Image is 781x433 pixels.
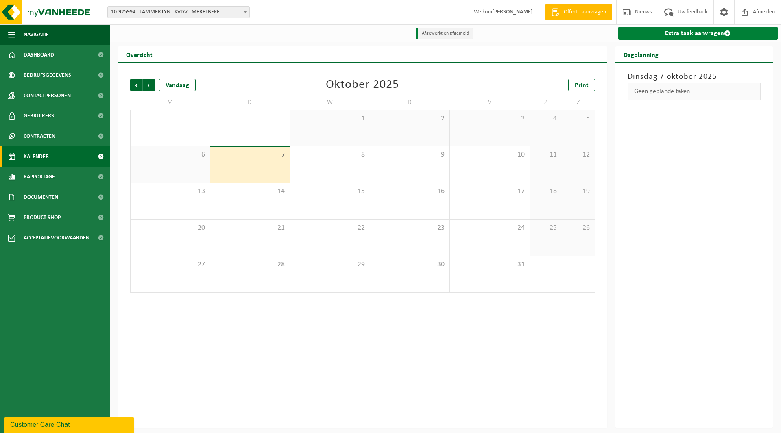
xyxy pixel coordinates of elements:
[24,106,54,126] span: Gebruikers
[143,79,155,91] span: Volgende
[24,85,71,106] span: Contactpersonen
[618,27,778,40] a: Extra taak aanvragen
[294,260,366,269] span: 29
[24,167,55,187] span: Rapportage
[534,224,558,233] span: 25
[107,6,250,18] span: 10-925994 - LAMMERTYN - KVDV - MERELBEKE
[210,95,290,110] td: D
[454,114,526,123] span: 3
[534,114,558,123] span: 4
[24,187,58,207] span: Documenten
[214,151,286,160] span: 7
[24,45,54,65] span: Dashboard
[566,114,590,123] span: 5
[130,79,142,91] span: Vorige
[562,8,608,16] span: Offerte aanvragen
[566,150,590,159] span: 12
[4,415,136,433] iframe: chat widget
[454,187,526,196] span: 17
[24,228,89,248] span: Acceptatievoorwaarden
[562,95,595,110] td: Z
[290,95,370,110] td: W
[108,7,249,18] span: 10-925994 - LAMMERTYN - KVDV - MERELBEKE
[454,260,526,269] span: 31
[294,224,366,233] span: 22
[534,187,558,196] span: 18
[628,71,761,83] h3: Dinsdag 7 oktober 2025
[454,224,526,233] span: 24
[374,150,446,159] span: 9
[374,114,446,123] span: 2
[135,260,206,269] span: 27
[294,114,366,123] span: 1
[534,150,558,159] span: 11
[370,95,450,110] td: D
[24,126,55,146] span: Contracten
[628,83,761,100] div: Geen geplande taken
[214,224,286,233] span: 21
[135,187,206,196] span: 13
[566,187,590,196] span: 19
[615,46,667,62] h2: Dagplanning
[374,187,446,196] span: 16
[294,150,366,159] span: 8
[416,28,473,39] li: Afgewerkt en afgemeld
[450,95,530,110] td: V
[492,9,533,15] strong: [PERSON_NAME]
[24,146,49,167] span: Kalender
[568,79,595,91] a: Print
[135,150,206,159] span: 6
[130,95,210,110] td: M
[24,207,61,228] span: Product Shop
[326,79,399,91] div: Oktober 2025
[214,260,286,269] span: 28
[575,82,589,89] span: Print
[374,224,446,233] span: 23
[214,187,286,196] span: 14
[374,260,446,269] span: 30
[118,46,161,62] h2: Overzicht
[566,224,590,233] span: 26
[159,79,196,91] div: Vandaag
[530,95,563,110] td: Z
[24,24,49,45] span: Navigatie
[135,224,206,233] span: 20
[545,4,612,20] a: Offerte aanvragen
[294,187,366,196] span: 15
[454,150,526,159] span: 10
[24,65,71,85] span: Bedrijfsgegevens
